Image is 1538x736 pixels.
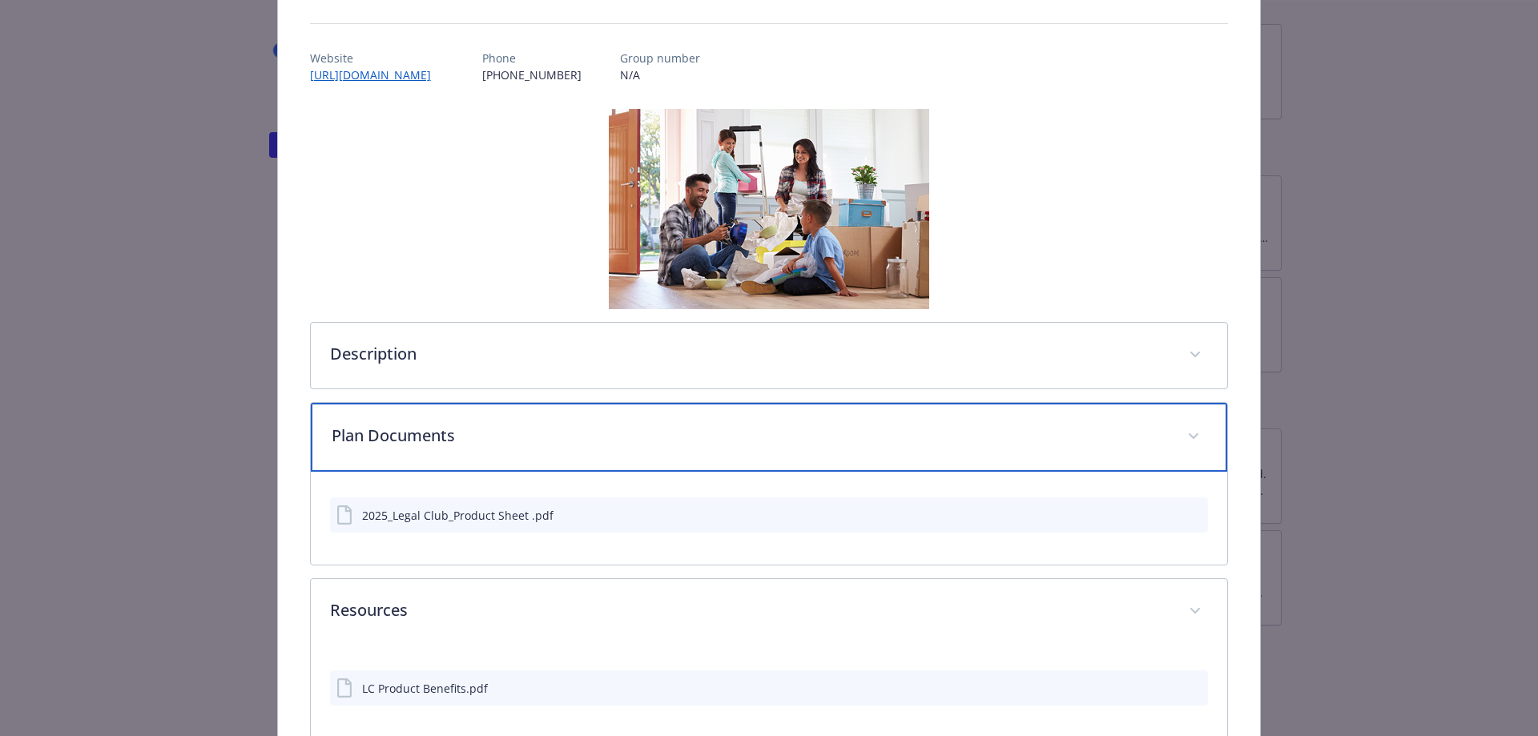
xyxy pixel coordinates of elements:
[482,50,582,66] p: Phone
[362,680,488,697] div: LC Product Benefits.pdf
[362,507,554,524] div: 2025_Legal Club_Product Sheet .pdf
[482,66,582,83] p: [PHONE_NUMBER]
[1187,507,1202,524] button: preview file
[332,424,1169,448] p: Plan Documents
[620,66,700,83] p: N/A
[620,50,700,66] p: Group number
[311,403,1228,472] div: Plan Documents
[1187,680,1202,697] button: preview file
[1162,507,1174,524] button: download file
[311,323,1228,388] div: Description
[310,67,444,82] a: [URL][DOMAIN_NAME]
[1162,680,1174,697] button: download file
[330,342,1170,366] p: Description
[609,109,929,309] img: banner
[311,472,1228,565] div: Plan Documents
[311,579,1228,645] div: Resources
[310,50,444,66] p: Website
[330,598,1170,622] p: Resources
